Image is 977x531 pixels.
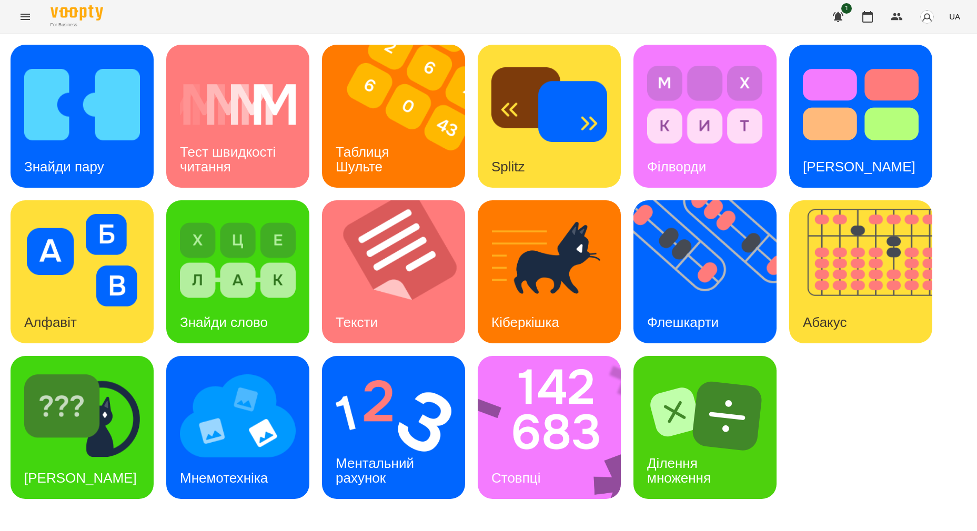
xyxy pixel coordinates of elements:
h3: Мнемотехніка [180,470,268,486]
h3: [PERSON_NAME] [24,470,137,486]
img: Абакус [789,200,945,343]
img: Splitz [491,58,607,151]
img: Тексти [322,200,478,343]
h3: Алфавіт [24,314,77,330]
img: Voopty Logo [51,5,103,21]
h3: Ментальний рахунок [336,455,418,485]
h3: Знайди слово [180,314,268,330]
img: Мнемотехніка [180,370,296,462]
img: Стовпці [478,356,634,499]
a: Ділення множенняДілення множення [633,356,777,499]
img: Знайди пару [24,58,140,151]
a: АлфавітАлфавіт [11,200,154,343]
button: UA [945,7,964,26]
h3: Філворди [647,159,706,175]
h3: [PERSON_NAME] [803,159,915,175]
img: Кіберкішка [491,214,607,307]
span: UA [949,11,960,22]
a: Знайди словоЗнайди слово [166,200,309,343]
a: МнемотехнікаМнемотехніка [166,356,309,499]
h3: Тест швидкості читання [180,144,279,174]
img: Тест Струпа [803,58,919,151]
button: Menu [13,4,38,29]
h3: Тексти [336,314,378,330]
a: Знайди паруЗнайди пару [11,45,154,188]
a: Тест швидкості читанняТест швидкості читання [166,45,309,188]
img: Таблиця Шульте [322,45,478,188]
img: Ділення множення [647,370,763,462]
img: avatar_s.png [920,9,934,24]
img: Алфавіт [24,214,140,307]
a: Тест Струпа[PERSON_NAME] [789,45,932,188]
a: Ментальний рахунокМентальний рахунок [322,356,465,499]
a: АбакусАбакус [789,200,932,343]
h3: Splitz [491,159,525,175]
span: For Business [51,22,103,28]
h3: Таблиця Шульте [336,144,393,174]
img: Знайди слово [180,214,296,307]
img: Флешкарти [633,200,790,343]
a: ФілвордиФілворди [633,45,777,188]
a: КіберкішкаКіберкішка [478,200,621,343]
h3: Абакус [803,314,847,330]
img: Тест швидкості читання [180,58,296,151]
a: Таблиця ШультеТаблиця Шульте [322,45,465,188]
a: ТекстиТексти [322,200,465,343]
h3: Знайди пару [24,159,104,175]
h3: Кіберкішка [491,314,559,330]
a: ФлешкартиФлешкарти [633,200,777,343]
img: Знайди Кіберкішку [24,370,140,462]
span: 1 [841,3,852,14]
h3: Стовпці [491,470,540,486]
img: Ментальний рахунок [336,370,451,462]
h3: Флешкарти [647,314,719,330]
a: СтовпціСтовпці [478,356,621,499]
a: Знайди Кіберкішку[PERSON_NAME] [11,356,154,499]
img: Філворди [647,58,763,151]
a: SplitzSplitz [478,45,621,188]
h3: Ділення множення [647,455,711,485]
